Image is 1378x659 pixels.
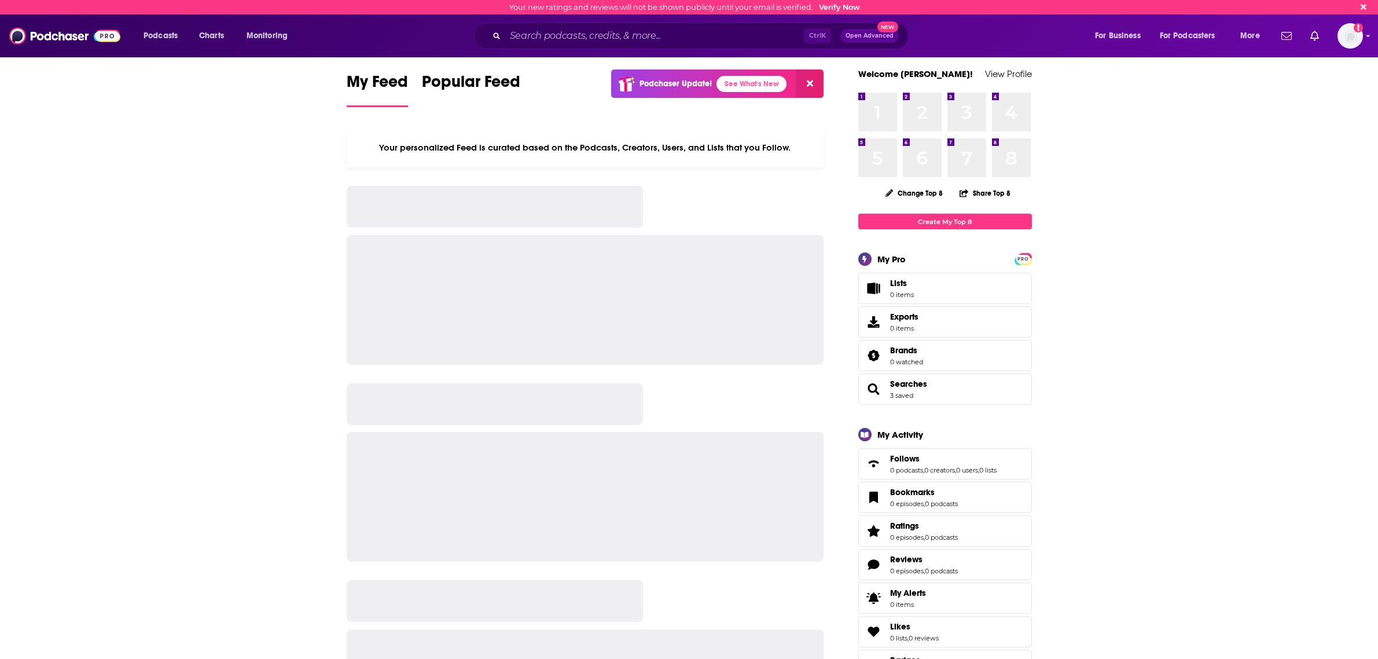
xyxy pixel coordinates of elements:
span: Logged in as MelissaPS [1337,23,1363,49]
a: See What's New [716,76,787,92]
span: New [877,21,898,32]
span: Lists [890,278,907,288]
a: 0 users [956,466,978,474]
a: Show notifications dropdown [1306,26,1324,46]
span: PRO [1016,255,1030,263]
span: My Alerts [862,590,885,606]
a: Ratings [862,523,885,539]
a: Bookmarks [862,489,885,506]
a: My Alerts [858,583,1032,614]
span: My Feed [347,72,408,98]
span: , [978,466,979,474]
span: My Alerts [890,588,926,598]
span: Exports [890,312,918,322]
span: , [907,634,909,642]
span: Likes [890,621,910,632]
button: open menu [238,27,303,45]
span: Reviews [890,554,923,565]
a: 0 lists [890,634,907,642]
svg: Email not verified [1354,23,1363,32]
span: , [955,466,956,474]
span: Bookmarks [890,487,935,497]
a: Searches [862,381,885,397]
span: More [1240,28,1260,44]
span: Reviews [858,549,1032,580]
span: For Podcasters [1160,28,1215,44]
span: Podcasts [144,28,178,44]
button: Share Top 8 [959,182,1011,204]
a: Charts [192,27,231,45]
span: 0 items [890,291,914,299]
a: 0 watched [890,358,923,366]
span: 0 items [890,601,926,609]
img: Podchaser - Follow, Share and Rate Podcasts [9,25,120,47]
span: Bookmarks [858,482,1032,513]
span: Ratings [858,515,1032,547]
a: Follows [862,456,885,472]
button: Open AdvancedNew [840,29,899,43]
div: Your new ratings and reviews will not be shown publicly until your email is verified. [509,3,860,12]
input: Search podcasts, credits, & more... [505,27,804,45]
a: 0 podcasts [925,567,958,575]
a: 0 episodes [890,567,924,575]
a: Exports [858,306,1032,338]
button: open menu [1087,27,1155,45]
a: Reviews [890,554,958,565]
a: 0 episodes [890,500,924,508]
button: Show profile menu [1337,23,1363,49]
a: Brands [890,345,923,356]
a: Brands [862,347,885,364]
div: My Activity [877,429,923,440]
a: Lists [858,273,1032,304]
img: User Profile [1337,23,1363,49]
a: Reviews [862,557,885,573]
span: Monitoring [247,28,288,44]
span: Brands [890,345,917,356]
div: Search podcasts, credits, & more... [484,23,920,49]
span: , [924,533,925,541]
a: 0 creators [924,466,955,474]
a: Follows [890,453,997,464]
a: Likes [890,621,939,632]
button: open menu [1152,27,1232,45]
a: 0 lists [979,466,997,474]
span: , [924,567,925,575]
a: My Feed [347,72,408,107]
a: Create My Top 8 [858,214,1032,229]
a: Popular Feed [422,72,520,107]
span: Exports [862,314,885,330]
button: open menu [135,27,193,45]
span: Likes [858,616,1032,647]
span: Brands [858,340,1032,371]
a: Ratings [890,521,958,531]
a: 0 reviews [909,634,939,642]
a: Bookmarks [890,487,958,497]
div: Your personalized Feed is curated based on the Podcasts, Creators, Users, and Lists that you Follow. [347,128,824,167]
a: 0 podcasts [925,500,958,508]
span: Popular Feed [422,72,520,98]
span: Lists [890,278,914,288]
a: PRO [1016,254,1030,263]
span: Follows [858,448,1032,479]
span: Lists [862,280,885,296]
span: , [923,466,924,474]
a: Searches [890,379,927,389]
span: For Business [1095,28,1141,44]
a: View Profile [985,68,1032,79]
span: , [924,500,925,508]
p: Podchaser Update! [640,79,712,89]
div: My Pro [877,254,906,265]
button: open menu [1232,27,1274,45]
a: 0 podcasts [925,533,958,541]
a: Verify Now [819,3,860,12]
span: Charts [199,28,224,44]
a: 3 saved [890,391,913,400]
span: Searches [858,374,1032,405]
a: 0 podcasts [890,466,923,474]
a: Likes [862,624,885,640]
span: Ctrl K [804,28,831,43]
